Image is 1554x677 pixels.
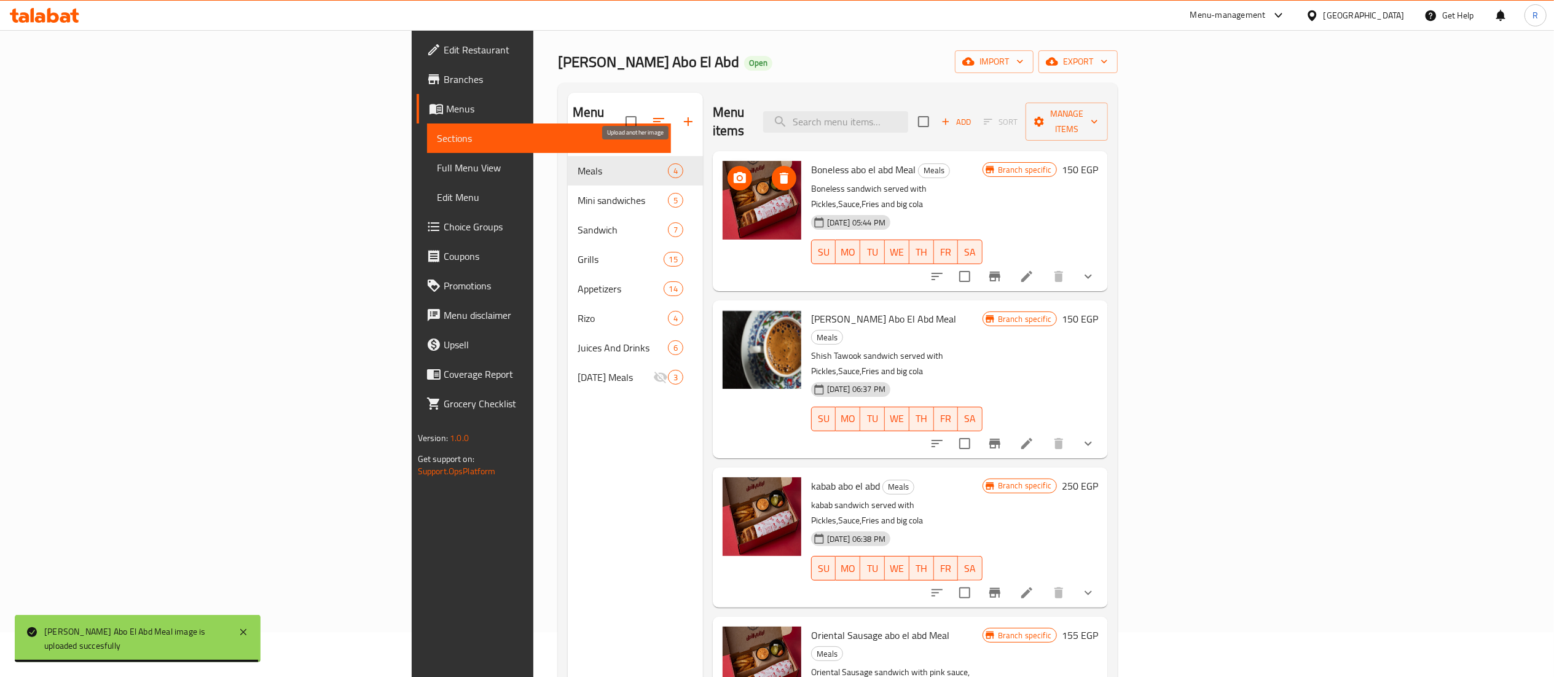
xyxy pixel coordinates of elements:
span: MO [841,560,855,577]
button: Branch-specific-item [980,578,1010,608]
span: MO [841,243,855,261]
button: import [955,50,1034,73]
a: Menu disclaimer [417,300,671,330]
div: items [668,163,683,178]
span: Open [744,58,772,68]
div: Meals4 [568,156,703,186]
div: items [668,193,683,208]
div: [GEOGRAPHIC_DATA] [1324,9,1405,22]
button: delete image [772,166,796,190]
span: Boneless abo el abd Meal [811,160,916,179]
span: Version: [418,430,448,446]
button: sort-choices [922,429,952,458]
span: Branch specific [993,164,1056,176]
span: SA [963,410,978,428]
span: Select section [911,109,936,135]
span: 14 [664,283,683,295]
div: Sandwich [578,222,668,237]
span: Branch specific [993,630,1056,641]
span: 6 [669,342,683,354]
svg: Show Choices [1081,436,1096,451]
span: Select section first [976,112,1026,131]
span: SU [817,243,831,261]
a: Coverage Report [417,359,671,389]
a: Full Menu View [427,153,671,182]
button: FR [934,556,959,581]
span: Meals [578,163,668,178]
a: Promotions [417,271,671,300]
span: WE [890,243,905,261]
span: Oriental Sausage abo el abd Meal [811,626,949,644]
span: Upsell [444,337,661,352]
span: kabab abo el abd [811,477,880,495]
span: Grocery Checklist [444,396,661,411]
button: SU [811,240,836,264]
span: Get support on: [418,451,474,467]
a: Choice Groups [417,212,671,241]
button: Manage items [1026,103,1108,141]
div: [DATE] Meals3 [568,362,703,392]
span: Meals [812,647,842,661]
button: show more [1073,262,1103,291]
div: Meals [811,646,843,661]
div: items [664,252,683,267]
span: Promotions [444,278,661,293]
div: Juices And Drinks6 [568,333,703,362]
span: MO [841,410,855,428]
button: FR [934,407,959,431]
div: Meals [811,330,843,345]
span: SU [817,410,831,428]
span: TH [914,410,929,428]
span: TH [914,243,929,261]
a: Edit Menu [427,182,671,212]
button: TH [909,407,934,431]
span: Mini sandwiches [578,193,668,208]
button: delete [1044,578,1073,608]
button: upload picture [728,166,752,190]
button: Branch-specific-item [980,262,1010,291]
span: Add [940,115,973,129]
span: [DATE] 05:44 PM [822,217,890,229]
div: Appetizers14 [568,274,703,303]
a: Grocery Checklist [417,389,671,418]
span: 1.0.0 [450,430,469,446]
button: TU [860,407,885,431]
div: Rizo4 [568,303,703,333]
img: kabab abo el abd [723,477,801,556]
span: [DATE] 06:37 PM [822,383,890,395]
span: Meals [812,331,842,345]
button: SU [811,556,836,581]
button: WE [885,240,909,264]
h6: 250 EGP [1062,477,1098,495]
button: MO [836,556,860,581]
button: SA [958,240,983,264]
span: Rizo [578,311,668,326]
span: Branches [444,72,661,87]
span: Meals [919,163,949,178]
span: Edit Menu [437,190,661,205]
span: Coupons [444,249,661,264]
button: Add [936,112,976,131]
div: Menu-management [1190,8,1266,23]
span: [PERSON_NAME] Abo El Abd Meal [811,310,956,328]
span: WE [890,410,905,428]
a: Edit menu item [1019,269,1034,284]
span: 5 [669,195,683,206]
svg: Show Choices [1081,269,1096,284]
p: Boneless sandwich served with Pickles,Sauce,Fries and big cola [811,181,983,212]
input: search [763,111,908,133]
span: Manage items [1035,106,1098,137]
div: Grills15 [568,245,703,274]
span: Juices And Drinks [578,340,668,355]
button: show more [1073,578,1103,608]
img: Boneless abo el abd Meal [723,161,801,240]
span: 4 [669,165,683,177]
span: TH [914,560,929,577]
div: items [668,340,683,355]
span: SA [963,243,978,261]
a: Edit menu item [1019,436,1034,451]
span: Select all sections [618,109,644,135]
a: Branches [417,65,671,94]
span: Full Menu View [437,160,661,175]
